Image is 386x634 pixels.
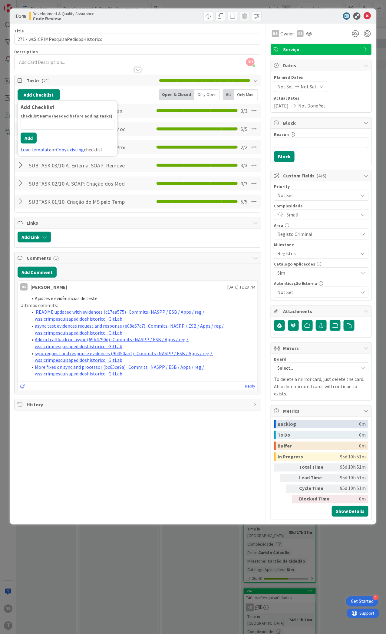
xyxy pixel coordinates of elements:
span: Not Set [277,83,293,90]
div: To Do [278,431,359,439]
span: 3 / 3 [241,162,247,169]
p: To delete a mirror card, just delete the card. All other mirrored cards will continue to exists. [274,376,368,398]
div: Priority [274,184,368,189]
div: All [223,89,234,100]
span: Board [274,357,286,361]
div: Total Time [299,464,332,472]
div: Autenticação Externa [274,281,368,286]
span: Actual Dates [274,95,368,101]
span: 5 / 5 [241,198,247,205]
input: Add Checklist... [27,196,127,207]
label: Title [14,28,24,34]
a: Reply [245,383,255,390]
div: Area [274,223,368,227]
span: Registo Criminal [277,230,355,238]
a: README updated with evidences (c17ea575) · Commits · NASPP / ESB / Apps / reg / wssicrimpesquisap... [35,309,205,322]
span: Block [283,119,361,127]
span: Mirrors [283,345,361,352]
span: Not Done Yet [298,102,325,109]
span: Tasks [27,77,156,84]
div: BS [272,30,279,37]
div: [PERSON_NAME] [31,283,67,291]
a: Add url callback on async (69b4790d) · Commits · NASPP / ESB / Apps / reg / wssicrimpesquisapedid... [35,336,189,349]
span: Sim [277,269,355,277]
span: Links [27,219,250,226]
div: Buffer [278,442,359,450]
button: Block [274,151,295,162]
input: Add Checklist... [27,178,127,189]
div: 0m [359,420,366,428]
span: ( 4/6 ) [316,173,326,179]
a: More fixes on sync and processor (bc65ce9a) · Commits · NASPP / ESB / Apps / reg / wssicrimpesqui... [35,364,205,377]
div: or checklist [21,146,114,153]
div: Lead Time [299,474,332,482]
span: Small [286,210,355,219]
label: Checklist Name (needed before adding tasks) [21,113,112,119]
label: Reason [274,132,289,137]
span: [DATE] [274,102,289,109]
div: 0m [359,442,366,450]
button: Add Link [18,232,51,243]
span: RB [246,58,255,66]
div: Complexidade [274,204,368,208]
a: Copy existing [56,147,84,153]
div: Open & Closed [159,89,194,100]
b: 146 [19,13,26,19]
b: Code Review [33,16,94,21]
button: Add [21,133,37,144]
div: 95d 10h 51m [335,485,366,493]
li: Ajustes e evidênmcias de teste [28,295,255,302]
span: Select... [277,364,355,372]
span: Attachments [283,308,361,315]
span: Description [14,49,38,54]
div: Catalogo Aplicações [274,262,368,266]
span: Planned Dates [274,74,368,81]
span: Not Set [277,191,355,200]
span: Dates [283,62,361,69]
span: Custom Fields [283,172,361,179]
span: [DATE] 12:28 PM [227,284,255,290]
span: Development & Quality Assurance [33,11,94,16]
div: MR [20,283,28,291]
button: Add Checklist [18,89,60,100]
div: 95d 10h 51m [335,464,366,472]
div: Cycle Time [299,485,332,493]
div: Open Get Started checklist, remaining modules: 4 [346,596,378,607]
span: Not Set [301,83,317,90]
div: Blocked Time [299,495,332,504]
div: Add Checklist [21,104,114,110]
span: Support [13,1,28,8]
div: 0m [359,431,366,439]
input: Add Checklist... [27,160,127,171]
div: 4 [373,595,378,600]
span: 3 / 3 [241,180,247,187]
button: Add Comment [18,267,57,278]
span: Comments [27,254,250,262]
span: 2 / 2 [241,144,247,151]
span: History [27,401,250,408]
a: async test evidences request and response (e08e67c7) · Commits · NASPP / ESB / Apps / reg / wssic... [35,323,225,336]
a: sync request and response evidences (9b350a51) · Commits · NASPP / ESB / Apps / reg / wssicrimpes... [35,350,213,363]
div: Only Mine [234,89,258,100]
p: Ultimos commits: [20,302,255,309]
input: type card name here... [14,34,261,45]
span: ( 1 ) [53,255,59,261]
div: Get Started [351,599,374,605]
span: 5 / 5 [241,125,247,133]
span: Serviço [283,46,361,53]
div: In Progress [278,453,340,461]
a: Load template [21,147,51,153]
div: RB [297,30,304,37]
div: Only Open [194,89,220,100]
span: 3 / 3 [241,107,247,114]
div: Backlog [278,420,359,428]
span: Registos [277,249,355,258]
div: Milestone [274,243,368,247]
div: 95d 10h 51m [335,474,366,482]
span: ( 21 ) [41,78,50,84]
span: Owner [280,30,294,37]
div: 95d 10h 51m [340,453,366,461]
div: 0m [335,495,366,504]
button: Show Details [332,506,368,517]
span: ID [14,12,26,20]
